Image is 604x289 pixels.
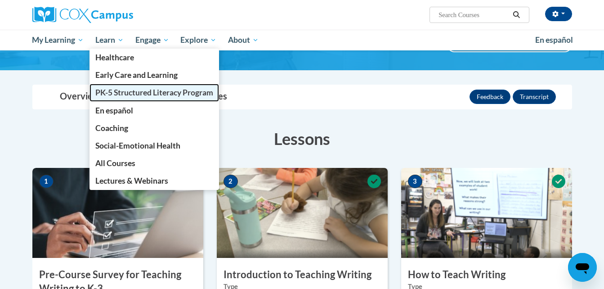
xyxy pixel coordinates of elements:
[27,30,90,50] a: My Learning
[95,176,168,185] span: Lectures & Webinars
[568,253,597,282] iframe: Button to launch messaging window
[130,30,175,50] a: Engage
[39,175,54,188] span: 1
[228,35,259,45] span: About
[513,90,556,104] button: Transcript
[51,85,109,109] a: Overview
[89,154,219,172] a: All Courses
[89,172,219,190] a: Lectures & Webinars
[408,175,422,188] span: 3
[470,90,510,104] button: Feedback
[217,268,388,282] h3: Introduction to Teaching Writing
[32,35,84,45] span: My Learning
[95,106,133,115] span: En español
[89,84,219,101] a: PK-5 Structured Literacy Program
[32,7,133,23] img: Cox Campus
[95,141,180,150] span: Social-Emotional Health
[19,30,586,50] div: Main menu
[510,9,523,20] button: Search
[438,9,510,20] input: Search Courses
[89,119,219,137] a: Coaching
[32,127,572,150] h3: Lessons
[32,168,203,258] img: Course Image
[95,35,124,45] span: Learn
[529,31,579,50] a: En español
[545,7,572,21] button: Account Settings
[89,49,219,66] a: Healthcare
[401,168,572,258] img: Course Image
[95,158,135,168] span: All Courses
[89,66,219,84] a: Early Care and Learning
[89,30,130,50] a: Learn
[89,102,219,119] a: En español
[222,30,264,50] a: About
[95,88,213,97] span: PK-5 Structured Literacy Program
[224,175,238,188] span: 2
[535,35,573,45] span: En español
[32,7,203,23] a: Cox Campus
[401,268,572,282] h3: How to Teach Writing
[217,168,388,258] img: Course Image
[95,123,128,133] span: Coaching
[89,137,219,154] a: Social-Emotional Health
[95,53,134,62] span: Healthcare
[135,35,169,45] span: Engage
[180,35,216,45] span: Explore
[95,70,178,80] span: Early Care and Learning
[174,30,222,50] a: Explore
